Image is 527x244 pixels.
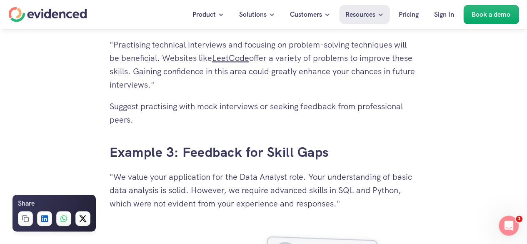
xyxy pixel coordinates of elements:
p: Pricing [399,9,419,20]
p: Product [192,9,216,20]
p: Customers [290,9,322,20]
a: Home [8,7,87,22]
a: Sign In [428,5,460,24]
a: Book a demo [463,5,519,24]
a: Pricing [392,5,425,24]
p: Resources [345,9,375,20]
h6: Share [18,198,35,209]
p: "Practising technical interviews and focusing on problem-solving techniques will be beneficial. W... [110,38,418,91]
p: Solutions [239,9,267,20]
p: "We value your application for the Data Analyst role. Your understanding of basic data analysis i... [110,170,418,210]
span: 1 [516,216,522,222]
iframe: Intercom live chat [499,216,519,236]
p: Suggest practising with mock interviews or seeking feedback from professional peers. [110,100,418,126]
p: Sign In [434,9,454,20]
h3: Example 3: Feedback for Skill Gaps [110,143,418,162]
p: Book a demo [472,9,510,20]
